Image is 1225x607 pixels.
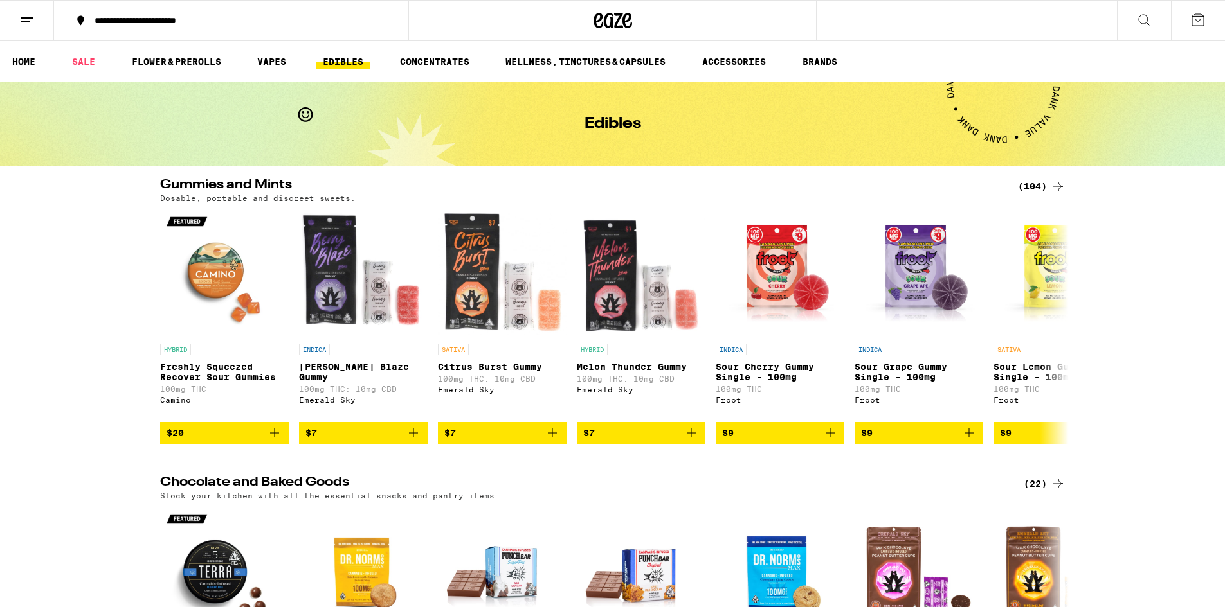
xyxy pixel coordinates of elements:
div: Froot [994,396,1122,404]
a: (104) [1018,179,1066,194]
button: Add to bag [855,422,983,444]
div: Camino [160,396,289,404]
p: INDICA [716,344,747,355]
p: Sour Lemon Gummy Single - 100mg [994,362,1122,382]
a: Open page for Melon Thunder Gummy from Emerald Sky [577,209,705,422]
a: Open page for Freshly Squeezed Recover Sour Gummies from Camino [160,209,289,422]
p: 100mg THC [160,385,289,393]
button: Add to bag [299,422,428,444]
p: 100mg THC: 10mg CBD [438,374,567,383]
span: $9 [861,428,873,438]
h2: Gummies and Mints [160,179,1003,194]
button: Add to bag [994,422,1122,444]
span: $7 [444,428,456,438]
p: Sour Cherry Gummy Single - 100mg [716,362,844,382]
a: Open page for Berry Blaze Gummy from Emerald Sky [299,209,428,422]
button: Add to bag [716,422,844,444]
div: Emerald Sky [438,385,567,394]
a: HOME [6,54,42,69]
a: Open page for Citrus Burst Gummy from Emerald Sky [438,209,567,422]
button: Add to bag [577,422,705,444]
img: Froot - Sour Cherry Gummy Single - 100mg [716,209,844,337]
p: 100mg THC: 10mg CBD [299,385,428,393]
span: $7 [305,428,317,438]
p: HYBRID [160,344,191,355]
p: 100mg THC [994,385,1122,393]
p: SATIVA [438,344,469,355]
img: Camino - Freshly Squeezed Recover Sour Gummies [160,209,289,337]
p: INDICA [855,344,885,355]
span: $9 [722,428,734,438]
a: FLOWER & PREROLLS [125,54,228,69]
div: Froot [855,396,983,404]
span: $7 [583,428,595,438]
p: Dosable, portable and discreet sweets. [160,194,356,202]
button: Add to bag [160,422,289,444]
a: WELLNESS, TINCTURES & CAPSULES [499,54,672,69]
button: Add to bag [438,422,567,444]
p: Citrus Burst Gummy [438,362,567,372]
img: Emerald Sky - Berry Blaze Gummy [299,209,428,337]
button: BRANDS [796,54,844,69]
div: Froot [716,396,844,404]
a: VAPES [251,54,293,69]
p: 100mg THC [855,385,983,393]
span: $9 [1000,428,1012,438]
h2: Chocolate and Baked Goods [160,476,1003,491]
a: Open page for Sour Grape Gummy Single - 100mg from Froot [855,209,983,422]
p: SATIVA [994,344,1024,355]
p: HYBRID [577,344,608,355]
a: CONCENTRATES [394,54,476,69]
img: Froot - Sour Grape Gummy Single - 100mg [855,209,983,337]
a: Open page for Sour Cherry Gummy Single - 100mg from Froot [716,209,844,422]
div: Emerald Sky [299,396,428,404]
a: ACCESSORIES [696,54,772,69]
p: Melon Thunder Gummy [577,362,705,372]
a: SALE [66,54,102,69]
p: 100mg THC [716,385,844,393]
img: Emerald Sky - Citrus Burst Gummy [438,209,567,337]
a: (22) [1024,476,1066,491]
p: 100mg THC: 10mg CBD [577,374,705,383]
div: Emerald Sky [577,385,705,394]
h1: Edibles [585,116,641,132]
span: $20 [167,428,184,438]
img: Emerald Sky - Melon Thunder Gummy [577,209,705,337]
a: Open page for Sour Lemon Gummy Single - 100mg from Froot [994,209,1122,422]
p: Freshly Squeezed Recover Sour Gummies [160,362,289,382]
p: [PERSON_NAME] Blaze Gummy [299,362,428,382]
img: Froot - Sour Lemon Gummy Single - 100mg [994,209,1122,337]
p: INDICA [299,344,330,355]
p: Stock your kitchen with all the essential snacks and pantry items. [160,491,500,500]
a: EDIBLES [316,54,370,69]
p: Sour Grape Gummy Single - 100mg [855,362,983,382]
